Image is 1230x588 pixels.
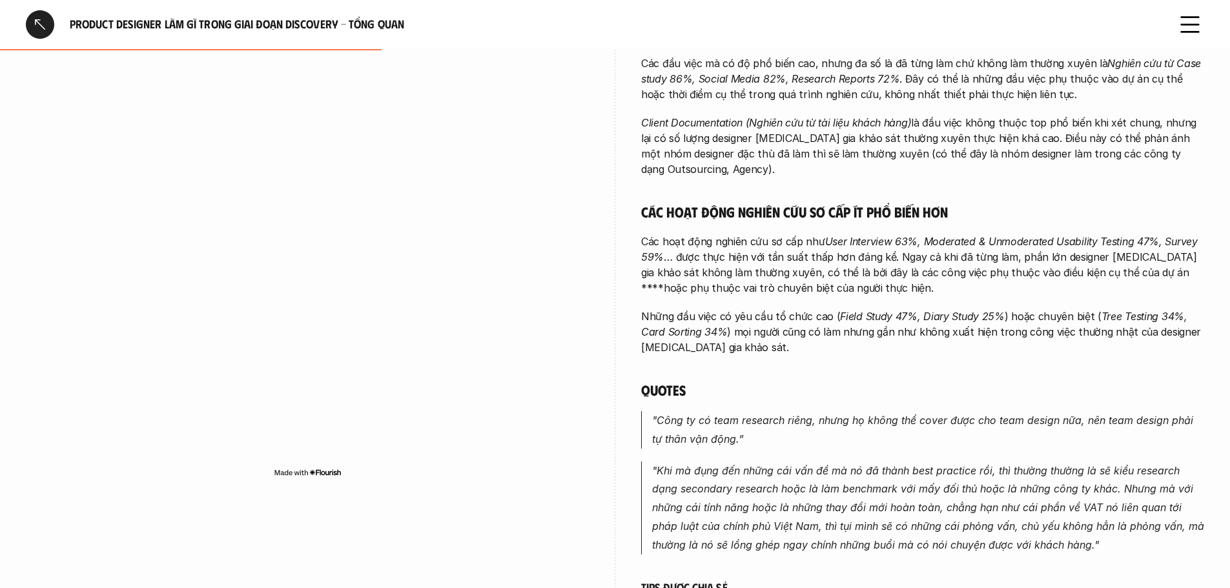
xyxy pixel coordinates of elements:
[840,310,1004,323] em: Field Study 47%, Diary Study 25%
[641,116,911,129] em: Client Documentation (Nghiên cứu từ tài liệu khách hàng)
[641,310,1190,338] em: Tree Testing 34%, Card Sorting 34%
[274,467,342,478] img: Made with Flourish
[641,309,1204,355] p: Những đầu việc có yêu cầu tổ chức cao ( ) hoặc chuyên biệt ( ) mọi người cũng có làm nhưng gần nh...
[26,77,589,465] iframe: Interactive or visual content
[641,235,1200,263] em: User Interview 63%, Moderated & Unmoderated Usability Testing 47%, Survey 59%
[70,17,1160,32] h6: Product Designer làm gì trong giai đoạn Discovery - Tổng quan
[652,414,1196,445] em: "Công ty có team research riêng, nhưng họ không thể cover được cho team design nữa, nên team desi...
[641,234,1204,296] p: Các hoạt động nghiên cứu sơ cấp như … được thực hiện với tần suất thấp hơn đáng kể. Ngay cả khi đ...
[641,115,1204,177] p: là đầu việc không thuộc top phổ biến khi xét chung, nhưng lại có số lượng designer [MEDICAL_DATA]...
[652,464,1207,551] em: "Khi mà đụng đến những cái vấn đề mà nó đã thành best practice rồi, thì thường thường là sẽ kiểu ...
[641,381,1204,399] h5: Quotes
[641,203,1204,221] h5: Các hoạt động nghiên cứu sơ cấp ít phổ biến hơn
[641,56,1204,102] p: Các đầu việc mà có độ phổ biến cao, nhưng đa số là đã từng làm chứ không làm thường xuyên là . Đâ...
